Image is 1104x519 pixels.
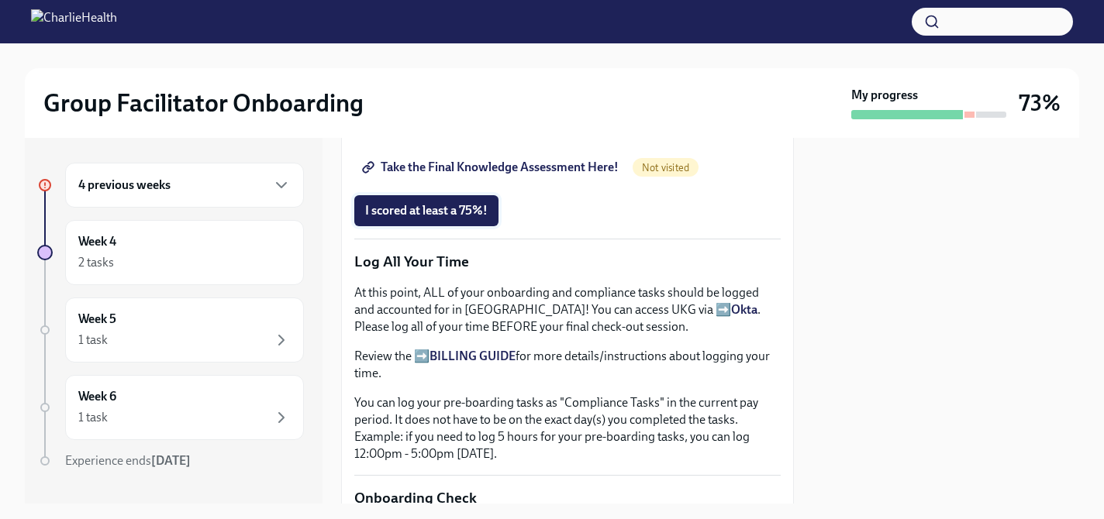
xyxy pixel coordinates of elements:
p: Onboarding Check [354,488,781,508]
p: You can log your pre-boarding tasks as "Compliance Tasks" in the current pay period. It does not ... [354,394,781,462]
div: 4 previous weeks [65,163,304,208]
h6: 4 previous weeks [78,177,171,194]
div: 2 tasks [78,254,114,271]
a: BILLING GUIDE [430,349,516,363]
a: Take the Final Knowledge Assessment Here! [354,152,630,183]
span: I scored at least a 75%! [365,203,488,218]
h2: Group Facilitator Onboarding [43,88,364,119]
strong: [DATE] [151,453,191,468]
p: At this point, ALL of your onboarding and compliance tasks should be logged and accounted for in ... [354,284,781,335]
a: Okta [731,302,757,317]
a: Week 51 task [37,297,304,363]
a: Week 42 tasks [37,220,304,285]
h6: Week 4 [78,233,116,250]
h6: Week 6 [78,388,116,405]
span: Experience ends [65,453,191,468]
span: Take the Final Knowledge Assessment Here! [365,160,619,175]
img: CharlieHealth [31,9,117,34]
span: Not visited [633,162,699,174]
div: 1 task [78,332,108,349]
a: Week 61 task [37,375,304,440]
button: I scored at least a 75%! [354,195,499,226]
p: Log All Your Time [354,252,781,272]
h3: 73% [1019,89,1061,117]
strong: My progress [851,87,918,104]
h6: Week 5 [78,311,116,328]
div: 1 task [78,409,108,426]
p: Review the ➡️ for more details/instructions about logging your time. [354,348,781,382]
